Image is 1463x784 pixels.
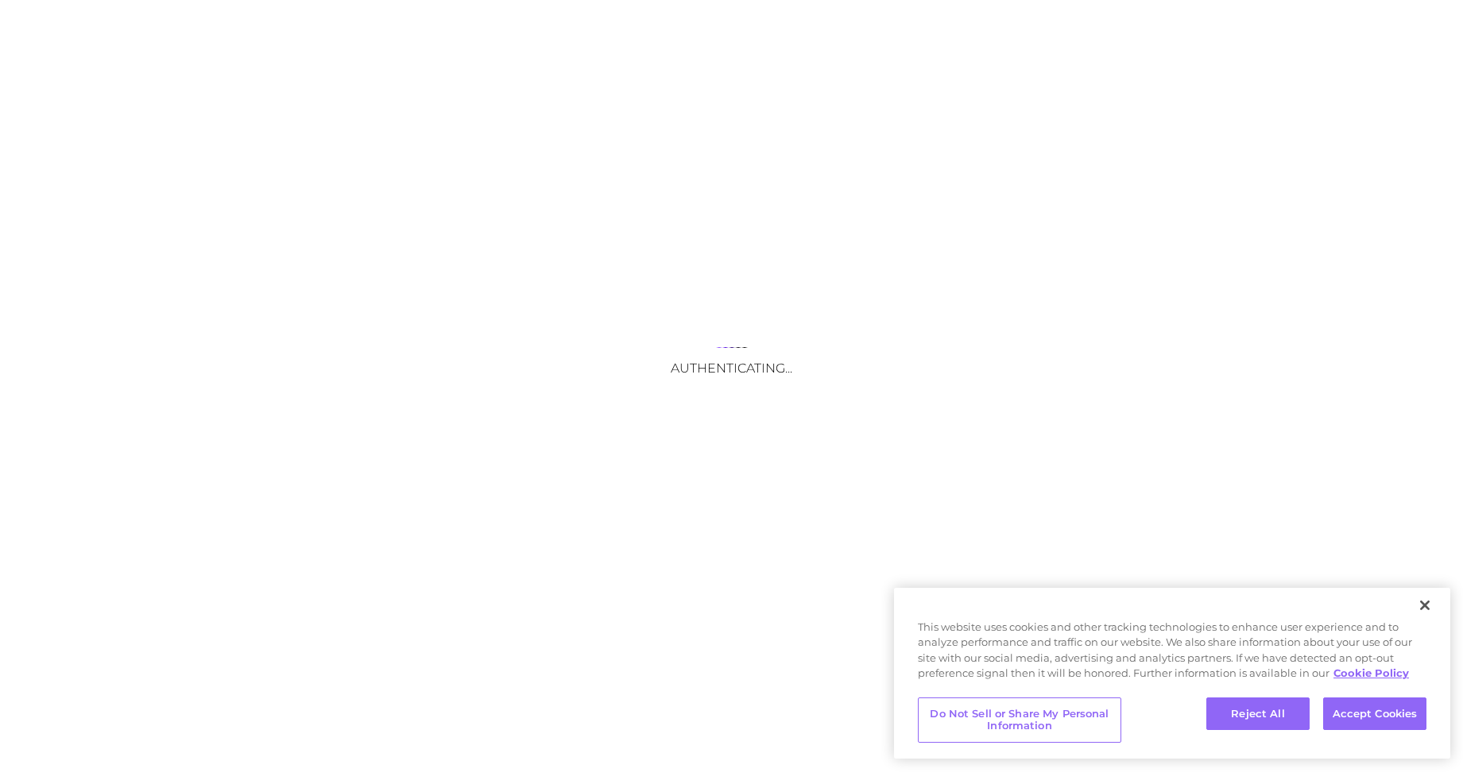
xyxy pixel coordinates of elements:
div: Cookie banner [894,588,1450,759]
button: Accept Cookies [1323,697,1426,731]
a: More information about your privacy, opens in a new tab [1333,666,1409,679]
h3: Authenticating... [573,361,891,376]
div: Privacy [894,588,1450,759]
button: Close [1407,588,1442,623]
button: Do Not Sell or Share My Personal Information, Opens the preference center dialog [918,697,1121,743]
div: This website uses cookies and other tracking technologies to enhance user experience and to analy... [894,620,1450,689]
button: Reject All [1206,697,1310,731]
